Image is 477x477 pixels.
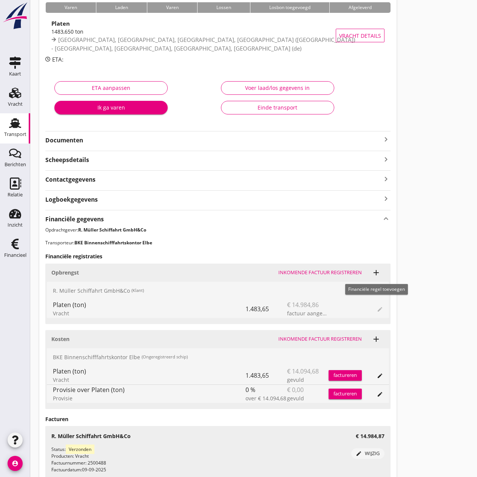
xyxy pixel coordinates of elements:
p: Opdrachtgever: [45,227,391,233]
div: Vracht [53,376,245,384]
h3: € 14.984,87 [356,432,384,440]
button: wijzig [351,448,384,459]
strong: Scheepsdetails [45,156,89,164]
i: add [372,268,381,277]
button: factureren [329,370,362,381]
div: Provisie [53,394,245,402]
div: ETA aanpassen [61,84,161,92]
div: 1.483,65 [245,300,287,318]
strong: Opbrengst [51,269,79,276]
button: Ik ga varen [54,101,168,114]
span: Verzonden [66,445,94,454]
strong: Platen [51,20,70,27]
div: Inzicht [8,222,23,227]
div: Relatie [8,192,23,197]
div: Vracht [8,102,23,107]
div: 0 % [245,385,287,403]
div: over € 14.094,68 [245,394,287,402]
div: gevuld [287,394,329,402]
strong: Logboekgegevens [45,195,98,204]
strong: Kosten [51,335,69,343]
small: (Klant) [131,287,144,294]
div: Provisie over Platen (ton) [53,385,245,394]
div: gevuld [287,376,329,384]
span: 09-09-2025 [82,466,106,473]
div: Financieel [4,253,26,258]
img: logo-small.a267ee39.svg [2,2,29,30]
i: keyboard_arrow_right [381,135,391,144]
i: edit [377,391,383,397]
span: € 14.094,68 [287,367,319,376]
h3: Facturen [45,415,391,423]
i: keyboard_arrow_right [381,194,391,204]
strong: Contactgegevens [45,175,96,184]
div: Losbon toegevoegd [250,2,329,13]
i: keyboard_arrow_up [381,213,391,224]
i: keyboard_arrow_right [381,174,391,184]
span: ETA: [52,56,63,63]
button: Einde transport [221,101,334,114]
div: Voer laad/los gegevens in [227,84,328,92]
strong: Financiële gegevens [45,215,104,224]
div: Inkomende factuur registreren [278,269,362,276]
div: 1483,650 ton [51,28,358,36]
span: € 14.984,86 [287,300,319,309]
h3: R. Müller Schiffahrt GmbH&Co [51,432,131,440]
strong: R. Müller Schiffahrt GmbH&Co [78,227,146,233]
i: edit [377,373,383,379]
button: factureren [329,389,362,399]
div: Transport [4,132,26,137]
div: 1.483,65 [245,366,287,384]
button: Inkomende factuur registreren [275,267,365,278]
div: Laden [96,2,147,13]
div: Inkomende factuur registreren [278,335,362,343]
i: add [372,335,381,344]
div: factureren [329,372,362,379]
h3: Financiële registraties [45,252,391,260]
div: Status: Producten: Vracht Factuurnummer: 2500488 Factuurdatum: [51,446,351,473]
div: factuur aangemaakt [287,309,329,317]
i: edit [356,451,362,457]
p: Transporteur: [45,239,391,246]
div: Afgeleverd [329,2,391,13]
span: € 0,00 [287,385,304,394]
div: Vracht [53,309,245,317]
a: Platen1483,650 ton[GEOGRAPHIC_DATA], [GEOGRAPHIC_DATA], [GEOGRAPHIC_DATA], [GEOGRAPHIC_DATA] ([GE... [45,19,391,52]
strong: BKE Binnenschifffahrtskontor Elbe [74,239,152,246]
div: factureren [329,390,362,398]
div: BKE Binnenschifffahrtskontor Elbe [47,348,389,366]
span: [GEOGRAPHIC_DATA], [GEOGRAPHIC_DATA], [GEOGRAPHIC_DATA], [GEOGRAPHIC_DATA] ([GEOGRAPHIC_DATA]) - ... [51,36,355,52]
button: Inkomende factuur registreren [275,334,365,344]
div: R. Müller Schiffahrt GmbH&Co [47,282,389,300]
div: Varen [45,2,96,13]
button: ETA aanpassen [54,81,168,95]
button: Vracht details [336,29,384,42]
div: Lossen [197,2,250,13]
div: wijzig [354,450,381,457]
span: Vracht details [339,32,381,40]
div: Berichten [5,162,26,167]
div: Kaart [9,71,21,76]
span: Financiële regel toevoegen [348,286,405,292]
div: Platen (ton) [53,367,245,376]
div: Platen (ton) [53,300,245,309]
small: (Ongeregistreerd schip) [142,354,188,360]
button: Voer laad/los gegevens in [221,81,334,95]
i: account_circle [8,456,23,471]
div: Varen [147,2,198,13]
i: keyboard_arrow_right [381,154,391,164]
div: Einde transport [227,103,328,111]
div: Ik ga varen [60,103,162,111]
strong: Documenten [45,136,381,145]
